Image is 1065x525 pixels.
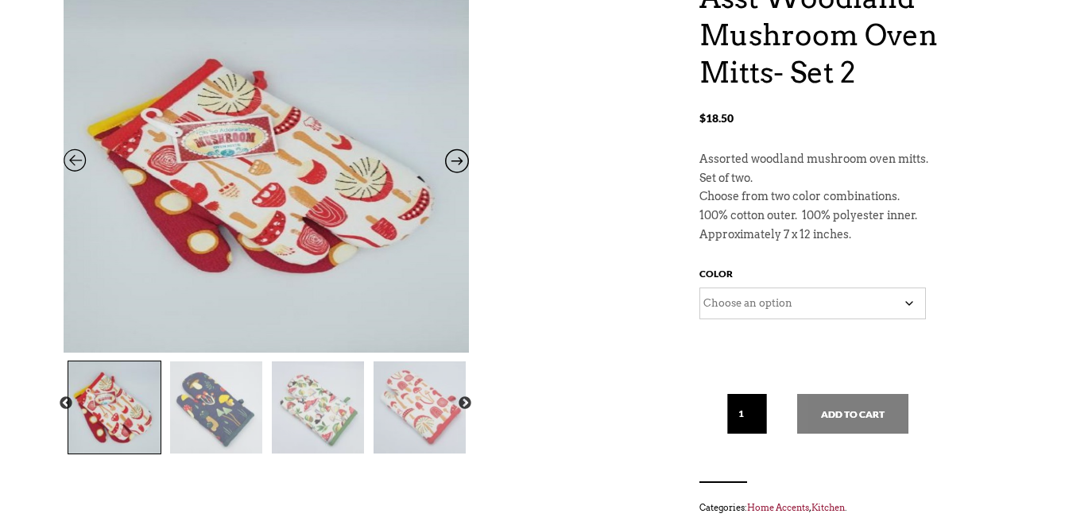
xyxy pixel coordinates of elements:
p: Set of two. [699,169,1001,188]
p: Approximately 7 x 12 inches. [699,226,1001,245]
button: Previous [58,396,74,411]
p: 100% cotton outer. 100% polyester inner. [699,207,1001,226]
a: Home Accents [747,502,809,513]
button: Add to cart [797,394,908,434]
span: $ [699,111,706,125]
p: Assorted woodland mushroom oven mitts. [699,150,1001,169]
label: Color [699,264,733,288]
span: Categories: , . [699,499,1001,516]
p: Choose from two color combinations. [699,187,1001,207]
input: Qty [727,394,767,434]
a: Kitchen [811,502,845,513]
button: Next [457,396,473,411]
bdi: 18.50 [699,111,734,125]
